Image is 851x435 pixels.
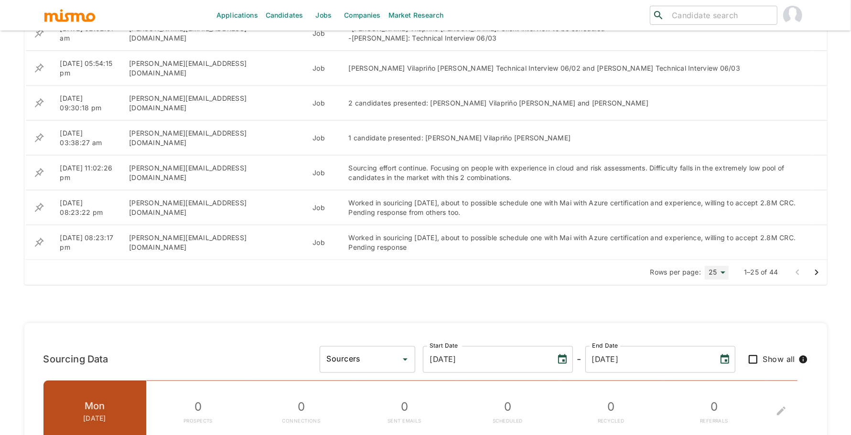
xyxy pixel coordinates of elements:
p: 0 [598,397,625,417]
td: [DATE] 02:02:51 am [53,16,122,51]
p: RECYCLED [598,417,625,426]
div: Worked in souricing [DATE], about to possible schedule one with Mai with Azure certification and ... [348,198,804,217]
td: [DATE] 09:30:18 pm [53,86,122,121]
td: [PERSON_NAME][EMAIL_ADDRESS][DOMAIN_NAME] [121,51,305,86]
label: Start Date [430,342,458,350]
td: Job [305,121,341,156]
td: [DATE] 03:38:27 am [53,121,122,156]
p: 0 [183,397,213,417]
div: Worked in souricing [DATE], about to possible schedule one with Mai with Azure certification and ... [348,233,804,252]
td: [PERSON_NAME][EMAIL_ADDRESS][DOMAIN_NAME] [121,156,305,191]
p: 0 [493,397,523,417]
div: 25 [705,266,729,280]
p: REFERRALS [700,417,728,426]
p: 0 [700,397,728,417]
p: Rows per page: [650,268,701,277]
td: Job [305,225,341,260]
p: SENT EMAILS [388,417,421,426]
td: [PERSON_NAME][EMAIL_ADDRESS][DOMAIN_NAME] [121,86,305,121]
td: Job [305,16,341,51]
td: [PERSON_NAME][EMAIL_ADDRESS][DOMAIN_NAME] [121,121,305,156]
p: 0 [282,397,321,417]
td: [PERSON_NAME][EMAIL_ADDRESS][DOMAIN_NAME] [121,225,305,260]
input: Candidate search [668,9,773,22]
td: [DATE] 08:23:17 pm [53,225,122,260]
button: Choose date, selected date is Sep 1, 2025 [715,350,734,369]
button: Open [399,353,412,366]
div: 1 candidate presented: [PERSON_NAME] Vilapriño [PERSON_NAME] [348,133,804,143]
button: Choose date, selected date is Aug 26, 2025 [553,350,572,369]
h6: Mon [83,399,106,414]
div: [PERSON_NAME] Vilapriño [PERSON_NAME] Technical Interview 06/02 and [PERSON_NAME] Technical Inter... [348,64,804,73]
td: [PERSON_NAME][EMAIL_ADDRESS][DOMAIN_NAME] [121,191,305,225]
p: 1–25 of 44 [744,268,778,277]
td: [DATE] 05:54:15 pm [53,51,122,86]
img: logo [43,8,96,22]
td: [PERSON_NAME][EMAIL_ADDRESS][DOMAIN_NAME] [121,16,305,51]
input: MM/DD/YYYY [423,346,549,373]
button: Go to next page [807,263,826,282]
p: [DATE] [83,414,106,424]
svg: When checked, all metrics, including those with zero values, will be displayed. [798,355,808,364]
label: End Date [592,342,618,350]
h6: - [577,352,581,367]
p: SCHEDULED [493,417,523,426]
p: 0 [388,397,421,417]
input: MM/DD/YYYY [585,346,711,373]
p: PROSPECTS [183,417,213,426]
td: Job [305,156,341,191]
div: Sourcing effort continue. Focusing on people with experience in cloud and risk assessments. Diffi... [348,163,804,182]
p: CONNECTIONS [282,417,321,426]
td: Job [305,86,341,121]
img: Daniela Zito [783,6,802,25]
td: Job [305,51,341,86]
td: [DATE] 08:23:22 pm [53,191,122,225]
div: -[PERSON_NAME] Vilapriño [PERSON_NAME]: Client interview to be scheduled -[PERSON_NAME]: Technica... [348,24,804,43]
td: Job [305,191,341,225]
span: Show all [763,353,796,366]
div: 2 candidates presented: [PERSON_NAME] Vilapriño [PERSON_NAME] and [PERSON_NAME] [348,98,804,108]
h6: Sourcing Data [43,352,108,367]
td: [DATE] 11:02:26 pm [53,156,122,191]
